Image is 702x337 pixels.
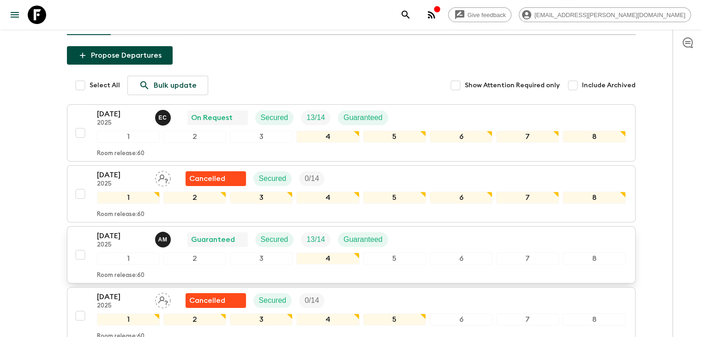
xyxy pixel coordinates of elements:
[396,6,415,24] button: search adventures
[261,234,288,245] p: Secured
[296,131,359,143] div: 4
[230,313,293,325] div: 3
[343,112,383,123] p: Guaranteed
[496,313,559,325] div: 7
[163,131,226,143] div: 2
[230,131,293,143] div: 3
[163,313,226,325] div: 2
[97,253,160,265] div: 1
[186,293,246,308] div: Flash Pack cancellation
[97,272,144,279] p: Room release: 60
[296,313,359,325] div: 4
[155,110,173,126] button: EC
[90,81,120,90] span: Select All
[155,295,171,303] span: Assign pack leader
[448,7,511,22] a: Give feedback
[363,192,426,204] div: 5
[155,235,173,242] span: Allan Morales
[255,232,294,247] div: Secured
[230,253,293,265] div: 3
[97,131,160,143] div: 1
[465,81,560,90] span: Show Attention Required only
[189,173,225,184] p: Cancelled
[299,293,324,308] div: Trip Fill
[343,234,383,245] p: Guaranteed
[296,253,359,265] div: 4
[67,226,636,283] button: [DATE]2025Allan MoralesGuaranteedSecuredTrip FillGuaranteed12345678Room release:60
[296,192,359,204] div: 4
[255,110,294,125] div: Secured
[97,192,160,204] div: 1
[67,165,636,223] button: [DATE]2025Assign pack leaderFlash Pack cancellationSecuredTrip Fill12345678Room release:60
[563,313,625,325] div: 8
[301,232,330,247] div: Trip Fill
[158,236,168,243] p: A M
[97,211,144,218] p: Room release: 60
[306,112,325,123] p: 13 / 14
[163,192,226,204] div: 2
[430,131,492,143] div: 6
[563,253,625,265] div: 8
[563,131,625,143] div: 8
[430,313,492,325] div: 6
[97,313,160,325] div: 1
[97,181,148,188] p: 2025
[230,192,293,204] div: 3
[301,110,330,125] div: Trip Fill
[155,232,173,247] button: AM
[363,313,426,325] div: 5
[97,150,144,157] p: Room release: 60
[496,192,559,204] div: 7
[462,12,511,18] span: Give feedback
[97,120,148,127] p: 2025
[253,171,292,186] div: Secured
[363,253,426,265] div: 5
[97,291,148,302] p: [DATE]
[529,12,690,18] span: [EMAIL_ADDRESS][PERSON_NAME][DOMAIN_NAME]
[154,80,197,91] p: Bulk update
[155,113,173,120] span: Eduardo Caravaca
[363,131,426,143] div: 5
[259,173,287,184] p: Secured
[97,241,148,249] p: 2025
[127,76,208,95] a: Bulk update
[191,112,233,123] p: On Request
[97,169,148,181] p: [DATE]
[189,295,225,306] p: Cancelled
[563,192,625,204] div: 8
[155,174,171,181] span: Assign pack leader
[306,234,325,245] p: 13 / 14
[496,131,559,143] div: 7
[97,302,148,310] p: 2025
[299,171,324,186] div: Trip Fill
[261,112,288,123] p: Secured
[6,6,24,24] button: menu
[186,171,246,186] div: Flash Pack cancellation
[67,46,173,65] button: Propose Departures
[582,81,636,90] span: Include Archived
[97,108,148,120] p: [DATE]
[305,173,319,184] p: 0 / 14
[97,230,148,241] p: [DATE]
[159,114,167,121] p: E C
[67,104,636,162] button: [DATE]2025Eduardo Caravaca On RequestSecuredTrip FillGuaranteed12345678Room release:60
[430,253,492,265] div: 6
[253,293,292,308] div: Secured
[191,234,235,245] p: Guaranteed
[259,295,287,306] p: Secured
[305,295,319,306] p: 0 / 14
[496,253,559,265] div: 7
[430,192,492,204] div: 6
[163,253,226,265] div: 2
[519,7,691,22] div: [EMAIL_ADDRESS][PERSON_NAME][DOMAIN_NAME]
